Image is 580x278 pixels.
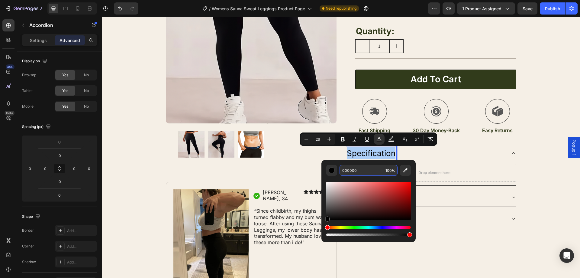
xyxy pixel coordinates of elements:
[244,129,295,143] div: Rich Text Editor. Editing area: main
[267,23,288,36] input: quantity
[70,164,79,173] input: 0px
[22,123,52,131] div: Spacing (px)
[391,168,395,174] span: %
[209,5,211,12] span: /
[84,72,89,78] span: No
[559,248,574,263] div: Open Intercom Messenger
[257,110,288,117] p: Fast Shipping
[380,110,411,117] p: Easy Returns
[25,164,34,173] input: 0
[54,177,66,186] input: 0px
[22,228,34,233] div: Border
[67,244,95,249] div: Add...
[254,23,267,36] button: decrement
[84,104,89,109] span: No
[288,23,301,36] button: increment
[212,5,305,12] span: Womens Sauna Sweat Leggings Product Page
[22,244,34,249] div: Corner
[245,132,294,141] span: Specification
[244,174,315,187] div: Rich Text Editor. Editing area: main
[161,172,186,185] p: [PERSON_NAME], 34
[254,8,414,20] p: Quantity:
[62,72,68,78] span: Yes
[469,123,475,139] span: Popup 1
[253,53,414,72] button: Add to cart
[317,153,349,158] div: Drop element here
[22,213,41,221] div: Shape
[60,37,80,44] p: Advanced
[300,132,437,146] div: Editor contextual toolbar
[67,260,95,265] div: Add...
[102,17,580,278] iframe: Design area
[326,226,411,229] div: Hue
[244,195,295,208] div: Rich Text Editor. Editing area: main
[152,191,227,229] p: “Since childbirth, my thighs turned flabby and my bum was loose. After using these Sauna Leggings...
[53,137,66,146] input: 0
[22,259,36,265] div: Shadow
[245,196,294,208] p: Accordion 3
[53,191,66,200] input: 0
[245,175,314,186] p: Care Instructions
[340,165,383,176] input: E.g FFFFFF
[30,37,47,44] p: Settings
[545,5,560,12] div: Publish
[309,57,359,68] div: Add to cart
[62,104,68,109] span: Yes
[84,88,89,93] span: No
[311,110,358,117] p: 30 Day Money-Back
[326,6,356,11] span: Need republishing
[114,2,138,15] div: Undo/Redo
[523,6,533,11] span: Save
[29,21,81,29] p: Accordion
[22,57,48,65] div: Display on
[462,5,501,12] span: 1 product assigned
[457,2,515,15] button: 1 product assigned
[5,111,14,116] div: Beta
[85,164,94,173] input: 0
[2,2,45,15] button: 7
[67,228,95,234] div: Add...
[22,88,33,93] div: Tablet
[40,5,42,12] p: 7
[62,88,68,93] span: Yes
[22,72,36,78] div: Desktop
[54,151,66,160] input: 0px
[41,164,50,173] input: 0px
[6,64,14,69] div: 450
[540,2,565,15] button: Publish
[72,172,147,273] img: gempages_583634832253256263-2ddd2485-7ae4-428d-88b1-0b4003133f6e.jpg
[22,104,34,109] div: Mobile
[517,2,537,15] button: Save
